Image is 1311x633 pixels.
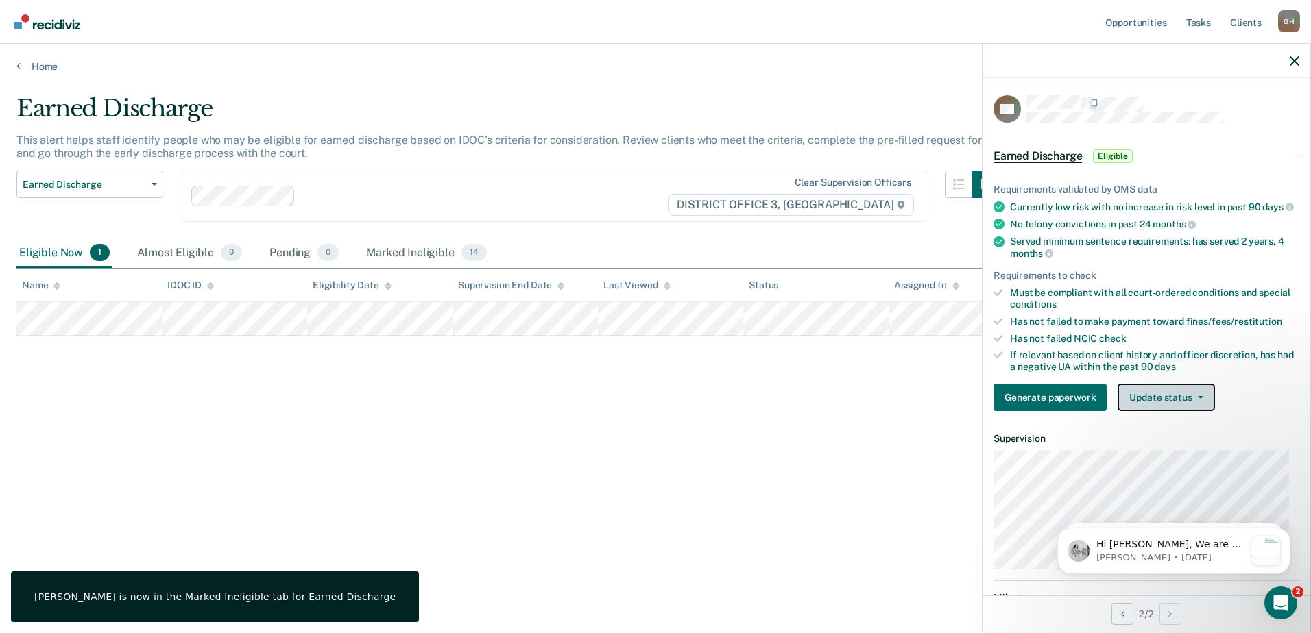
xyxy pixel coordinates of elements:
[894,280,959,291] div: Assigned to
[1111,603,1133,625] button: Previous Opportunity
[1099,333,1126,344] span: check
[317,244,339,262] span: 0
[313,280,392,291] div: Eligibility Date
[603,280,670,291] div: Last Viewed
[1278,10,1300,32] button: Profile dropdown button
[1159,603,1181,625] button: Next Opportunity
[1264,586,1297,619] iframe: Intercom live chat
[221,244,242,262] span: 0
[994,149,1082,163] span: Earned Discharge
[1010,201,1299,213] div: Currently low risk with no increase in risk level in past 90
[22,280,60,291] div: Name
[1010,236,1299,259] div: Served minimum sentence requirements: has served 2 years, 4
[1010,248,1053,259] span: months
[1010,333,1299,345] div: Has not failed NCIC
[1010,316,1299,327] div: Has not failed to make payment toward
[983,595,1310,632] div: 2 / 2
[1292,586,1303,597] span: 2
[994,270,1299,282] div: Requirements to check
[1093,149,1132,163] span: Eligible
[1010,287,1299,310] div: Must be compliant with all court-ordered conditions and special
[16,238,112,269] div: Eligible Now
[994,384,1112,411] a: Navigate to form link
[60,38,208,390] span: Hi [PERSON_NAME], We are so excited to announce a brand new feature: AI case note search! 📣 Findi...
[668,194,914,216] span: DISTRICT OFFICE 3, [GEOGRAPHIC_DATA]
[90,244,110,262] span: 1
[1262,201,1293,212] span: days
[1010,349,1299,373] div: If relevant based on client history and officer discretion, has had a negative UA within the past 90
[994,592,1299,604] dt: Milestones
[14,14,80,29] img: Recidiviz
[16,134,994,160] p: This alert helps staff identify people who may be eligible for earned discharge based on IDOC’s c...
[1010,299,1057,310] span: conditions
[458,280,564,291] div: Supervision End Date
[795,177,911,188] div: Clear supervision officers
[1010,218,1299,230] div: No felony convictions in past 24
[461,244,487,262] span: 14
[1118,384,1214,411] button: Update status
[16,60,1295,73] a: Home
[267,238,341,269] div: Pending
[994,184,1299,195] div: Requirements validated by OMS data
[16,95,1000,134] div: Earned Discharge
[1278,10,1300,32] div: G H
[363,238,489,269] div: Marked Ineligible
[1153,219,1196,229] span: months
[994,433,1299,445] dt: Supervision
[749,280,778,291] div: Status
[983,134,1310,178] div: Earned DischargeEligible
[1186,316,1282,327] span: fines/fees/restitution
[23,179,146,190] span: Earned Discharge
[1037,500,1311,596] iframe: Intercom notifications message
[134,238,245,269] div: Almost Eligible
[1155,361,1175,372] span: days
[34,591,396,603] div: [PERSON_NAME] is now in the Marked Ineligible tab for Earned Discharge
[994,384,1107,411] button: Generate paperwork
[60,51,208,64] p: Message from Kim, sent 1w ago
[167,280,214,291] div: IDOC ID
